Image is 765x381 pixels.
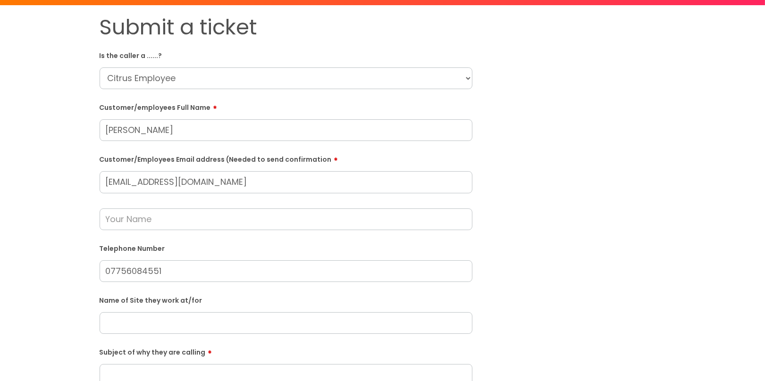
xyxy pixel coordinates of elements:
[100,171,472,193] input: Email
[100,50,472,60] label: Is the caller a ......?
[100,345,472,356] label: Subject of why they are calling
[100,15,472,40] h1: Submit a ticket
[100,152,472,164] label: Customer/Employees Email address (Needed to send confirmation
[100,295,472,305] label: Name of Site they work at/for
[100,208,472,230] input: Your Name
[100,100,472,112] label: Customer/employees Full Name
[100,243,472,253] label: Telephone Number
